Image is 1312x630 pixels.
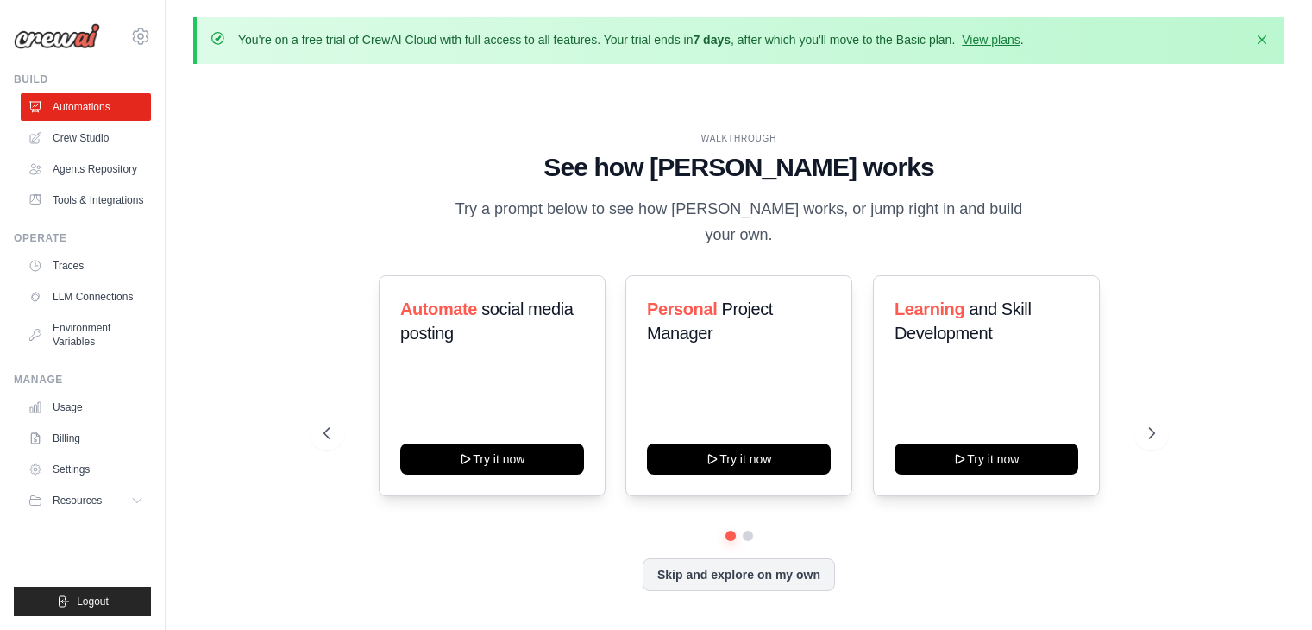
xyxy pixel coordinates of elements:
div: Manage [14,373,151,387]
div: WALKTHROUGH [323,132,1155,145]
span: Project Manager [647,299,773,343]
a: Automations [21,93,151,121]
p: You're on a free trial of CrewAI Cloud with full access to all features. Your trial ends in , aft... [238,31,1024,48]
p: Try a prompt below to see how [PERSON_NAME] works, or jump right in and build your own. [449,197,1029,248]
a: Traces [21,252,151,280]
a: Settings [21,456,151,483]
a: Agents Repository [21,155,151,183]
span: Logout [77,595,109,608]
a: View plans [962,33,1020,47]
button: Skip and explore on my own [643,558,835,591]
a: Tools & Integrations [21,186,151,214]
a: Crew Studio [21,124,151,152]
span: Learning [895,299,964,318]
button: Try it now [400,444,584,475]
img: Logo [14,23,100,49]
span: Automate [400,299,477,318]
a: Usage [21,394,151,421]
button: Logout [14,587,151,616]
span: Resources [53,494,102,507]
a: LLM Connections [21,283,151,311]
button: Try it now [895,444,1078,475]
div: Operate [14,231,151,245]
a: Billing [21,425,151,452]
span: social media posting [400,299,574,343]
button: Resources [21,487,151,514]
a: Environment Variables [21,314,151,356]
span: and Skill Development [895,299,1031,343]
h1: See how [PERSON_NAME] works [323,152,1155,183]
div: Build [14,72,151,86]
strong: 7 days [693,33,731,47]
span: Personal [647,299,717,318]
button: Try it now [647,444,831,475]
